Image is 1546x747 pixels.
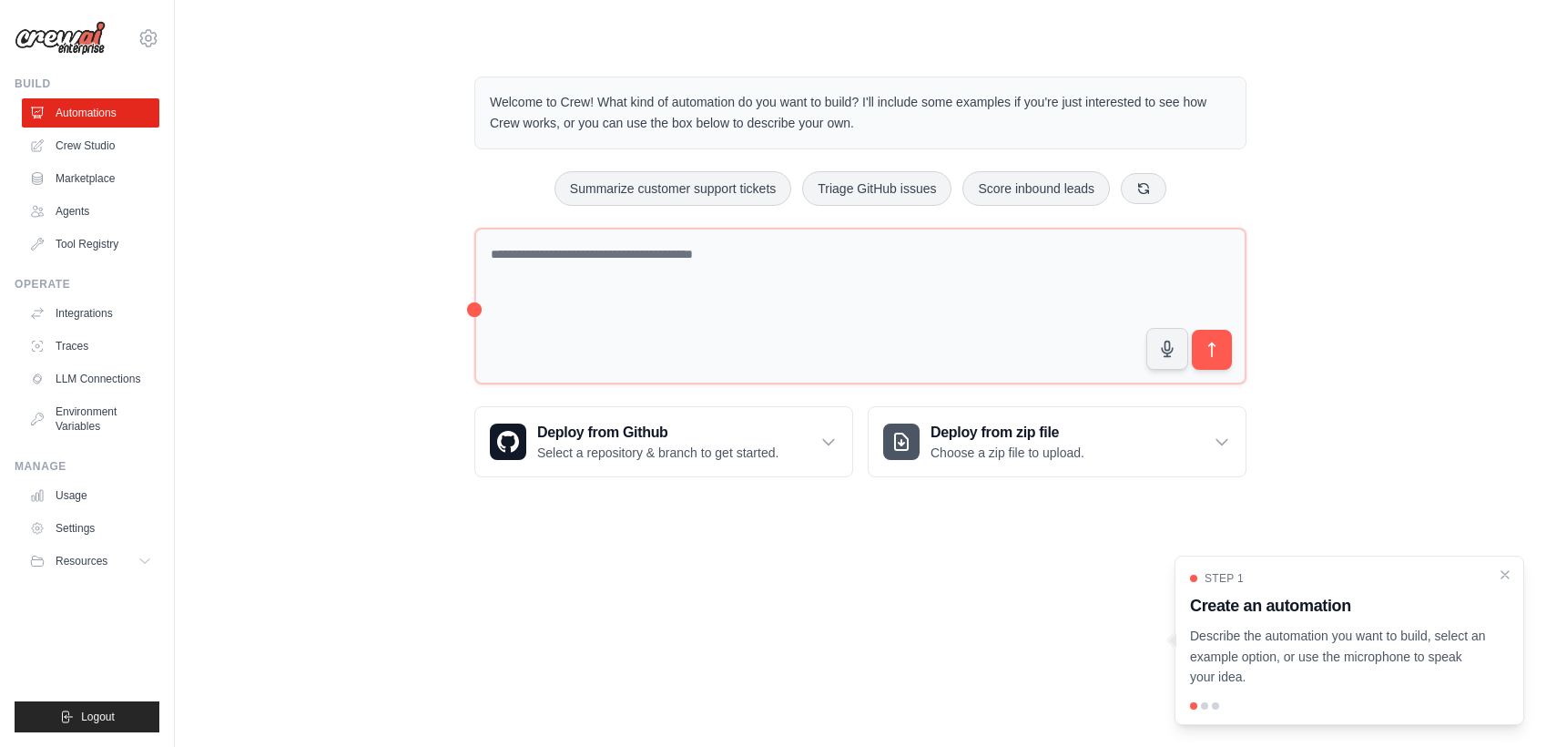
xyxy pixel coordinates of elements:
div: Build [15,77,159,91]
div: Operate [15,277,159,292]
button: Score inbound leads [962,171,1110,206]
button: Summarize customer support tickets [554,171,791,206]
p: Welcome to Crew! What kind of automation do you want to build? I'll include some examples if you'... [490,92,1231,134]
button: Resources [22,547,159,576]
a: Agents [22,197,159,226]
span: Step 1 [1205,571,1244,586]
a: LLM Connections [22,364,159,394]
a: Automations [22,98,159,128]
a: Settings [22,514,159,543]
button: Triage GitHub issues [802,171,951,206]
button: Logout [15,701,159,732]
a: Tool Registry [22,230,159,259]
p: Choose a zip file to upload. [931,444,1084,462]
button: Close walkthrough [1498,568,1512,582]
a: Integrations [22,299,159,328]
a: Environment Variables [22,397,159,441]
a: Traces [22,332,159,361]
a: Marketplace [22,164,159,193]
h3: Deploy from Github [537,422,778,444]
a: Usage [22,481,159,510]
h3: Create an automation [1190,593,1487,619]
img: Logo [15,21,106,56]
span: Logout [81,710,115,724]
p: Select a repository & branch to get started. [537,444,778,462]
h3: Deploy from zip file [931,422,1084,444]
a: Crew Studio [22,131,159,160]
span: Resources [56,554,107,568]
p: Describe the automation you want to build, select an example option, or use the microphone to spe... [1190,626,1487,688]
div: Manage [15,459,159,474]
